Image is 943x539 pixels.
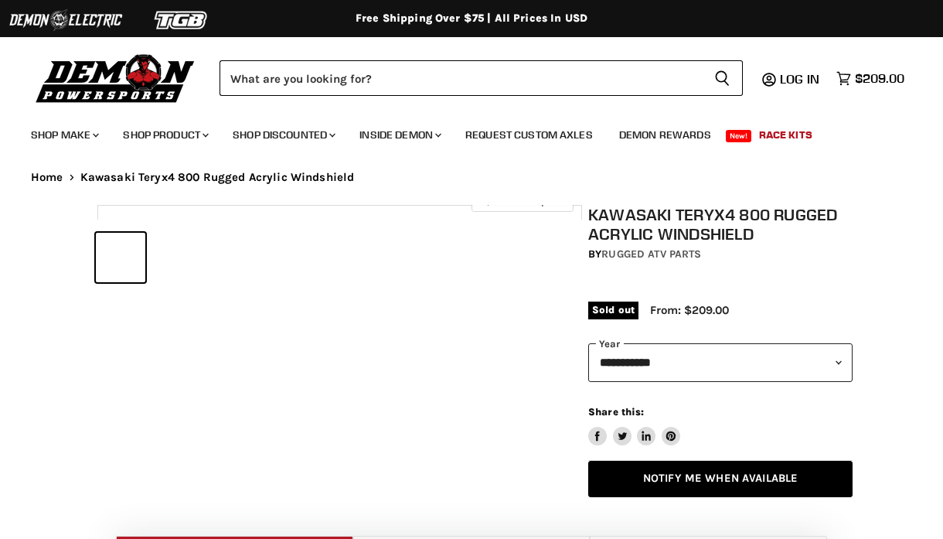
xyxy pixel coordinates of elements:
[124,5,240,35] img: TGB Logo 2
[747,119,824,151] a: Race Kits
[19,113,900,151] ul: Main menu
[31,50,200,105] img: Demon Powersports
[31,171,63,184] a: Home
[702,60,743,96] button: Search
[220,60,743,96] form: Product
[348,119,451,151] a: Inside Demon
[780,71,819,87] span: Log in
[588,461,853,497] a: Notify Me When Available
[588,302,638,319] span: Sold out
[773,72,829,86] a: Log in
[111,119,218,151] a: Shop Product
[588,406,644,418] span: Share this:
[650,303,729,317] span: From: $209.00
[588,205,853,244] h1: Kawasaki Teryx4 800 Rugged Acrylic Windshield
[855,71,904,86] span: $209.00
[588,343,853,381] select: year
[608,119,723,151] a: Demon Rewards
[220,60,702,96] input: Search
[454,119,604,151] a: Request Custom Axles
[829,67,912,90] a: $209.00
[19,119,108,151] a: Shop Make
[601,247,701,261] a: Rugged ATV Parts
[726,130,752,142] span: New!
[588,405,680,446] aside: Share this:
[80,171,355,184] span: Kawasaki Teryx4 800 Rugged Acrylic Windshield
[96,233,145,282] button: IMAGE thumbnail
[588,246,853,263] div: by
[221,119,345,151] a: Shop Discounted
[8,5,124,35] img: Demon Electric Logo 2
[479,195,565,206] span: Click to expand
